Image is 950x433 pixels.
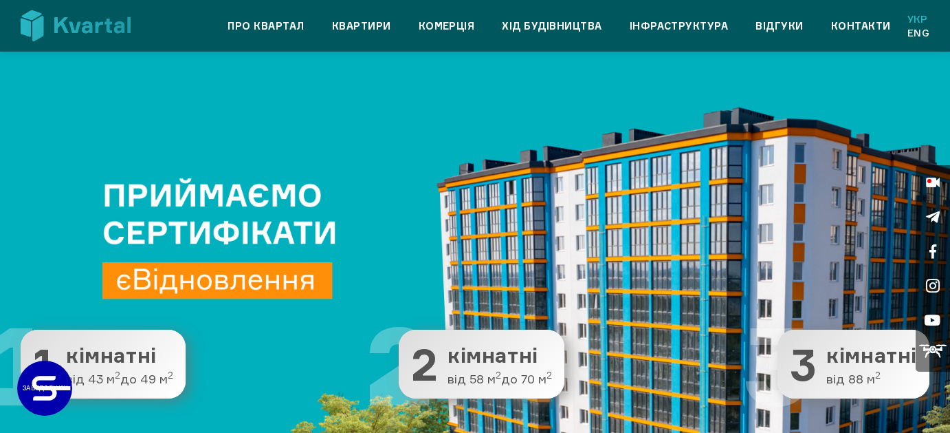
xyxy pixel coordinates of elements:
[399,330,564,399] button: 2 2 кімнатні від 58 м2до 70 м2
[790,342,817,386] span: 3
[228,18,304,34] a: Про квартал
[115,370,120,381] sup: 2
[755,18,803,34] a: Відгуки
[33,342,56,386] span: 1
[875,370,881,381] sup: 2
[777,330,929,399] button: 3 3 кімнатні від 88 м2
[419,18,475,34] a: Комерція
[496,370,501,381] sup: 2
[332,18,391,34] a: Квартири
[502,18,601,34] a: Хід будівництва
[168,370,173,381] sup: 2
[448,372,552,386] span: від 58 м до 70 м
[826,372,917,386] span: від 88 м
[831,18,891,34] a: Контакти
[17,361,72,416] a: ЗАБУДОВНИК
[23,384,68,392] text: ЗАБУДОВНИК
[411,342,438,386] span: 2
[826,344,917,367] span: кімнатні
[66,372,173,386] span: від 43 м до 49 м
[546,370,552,381] sup: 2
[66,344,173,367] span: кімнатні
[448,344,552,367] span: кімнатні
[907,12,929,26] a: Укр
[21,10,131,41] img: Kvartal
[907,26,929,40] a: Eng
[630,18,729,34] a: Інфраструктура
[21,330,186,399] button: 1 1 кімнатні від 43 м2до 49 м2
